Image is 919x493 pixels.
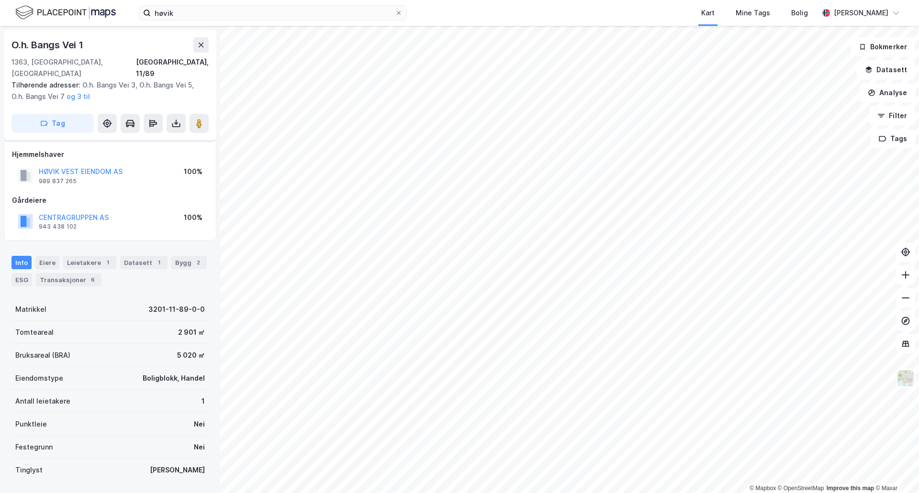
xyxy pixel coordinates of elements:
[35,256,59,269] div: Eiere
[202,395,205,407] div: 1
[88,275,98,285] div: 6
[871,129,915,148] button: Tags
[12,149,208,160] div: Hjemmelshaver
[791,7,808,19] div: Bolig
[11,79,201,102] div: O.h. Bangs Vei 3, O.h. Bangs Vei 5, O.h. Bangs Vei 7
[778,485,824,492] a: OpenStreetMap
[143,372,205,384] div: Boligblokk, Handel
[136,56,209,79] div: [GEOGRAPHIC_DATA], 11/89
[171,256,207,269] div: Bygg
[178,327,205,338] div: 2 901 ㎡
[15,4,116,21] img: logo.f888ab2527a4732fd821a326f86c7f29.svg
[827,485,874,492] a: Improve this map
[120,256,168,269] div: Datasett
[701,7,715,19] div: Kart
[750,485,776,492] a: Mapbox
[15,372,63,384] div: Eiendomstype
[148,304,205,315] div: 3201-11-89-0-0
[834,7,888,19] div: [PERSON_NAME]
[15,464,43,476] div: Tinglyst
[39,177,77,185] div: 989 837 265
[12,195,208,206] div: Gårdeiere
[36,273,101,286] div: Transaksjoner
[860,83,915,102] button: Analyse
[851,37,915,56] button: Bokmerker
[869,106,915,125] button: Filter
[194,418,205,430] div: Nei
[11,81,82,89] span: Tilhørende adresser:
[193,258,203,267] div: 2
[184,212,202,223] div: 100%
[39,223,77,230] div: 943 438 102
[154,258,164,267] div: 1
[11,56,136,79] div: 1363, [GEOGRAPHIC_DATA], [GEOGRAPHIC_DATA]
[184,166,202,177] div: 100%
[897,369,915,387] img: Z
[871,447,919,493] iframe: Chat Widget
[15,350,70,361] div: Bruksareal (BRA)
[736,7,770,19] div: Mine Tags
[11,256,32,269] div: Info
[15,395,70,407] div: Antall leietakere
[177,350,205,361] div: 5 020 ㎡
[15,418,47,430] div: Punktleie
[15,441,53,453] div: Festegrunn
[151,6,395,20] input: Søk på adresse, matrikkel, gårdeiere, leietakere eller personer
[11,37,85,53] div: O.h. Bangs Vei 1
[63,256,116,269] div: Leietakere
[857,60,915,79] button: Datasett
[194,441,205,453] div: Nei
[15,327,54,338] div: Tomteareal
[11,273,32,286] div: ESG
[103,258,112,267] div: 1
[150,464,205,476] div: [PERSON_NAME]
[15,304,46,315] div: Matrikkel
[11,114,94,133] button: Tag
